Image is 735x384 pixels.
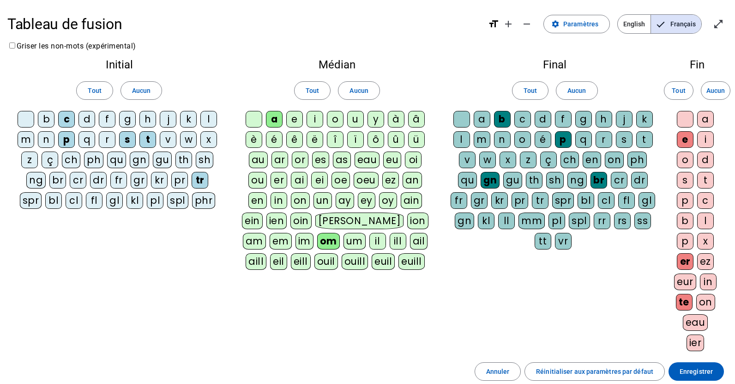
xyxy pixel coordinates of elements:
div: n [38,131,54,148]
div: j [616,111,633,128]
div: am [243,233,266,250]
div: a [266,111,283,128]
div: ez [697,253,714,270]
div: x [200,131,217,148]
div: oeu [354,172,379,189]
div: gu [153,152,172,168]
div: gn [130,152,149,168]
div: h [596,111,612,128]
div: ô [367,131,384,148]
div: gl [106,192,123,209]
div: cr [70,172,86,189]
button: Tout [294,81,331,100]
div: l [697,213,714,229]
div: eu [383,152,401,168]
div: î [327,131,343,148]
div: ier [687,335,705,351]
div: gu [503,172,522,189]
div: f [555,111,572,128]
div: in [271,192,287,209]
div: o [327,111,343,128]
div: em [270,233,292,250]
div: â [408,111,425,128]
div: ion [407,213,428,229]
div: cl [598,192,615,209]
div: e [677,131,693,148]
div: rr [594,213,610,229]
div: q [575,131,592,148]
div: l [200,111,217,128]
div: w [479,152,496,168]
div: rs [614,213,631,229]
div: on [605,152,624,168]
mat-icon: open_in_full [713,18,724,30]
div: ss [634,213,651,229]
div: ay [336,192,354,209]
div: é [266,131,283,148]
mat-icon: settings [551,20,560,28]
div: x [500,152,516,168]
div: ph [627,152,647,168]
div: m [18,131,34,148]
span: Aucun [567,85,586,96]
div: fr [451,192,467,209]
div: il [369,233,386,250]
button: Aucun [338,81,380,100]
div: vr [555,233,572,250]
div: b [677,213,693,229]
div: ez [382,172,399,189]
div: g [575,111,592,128]
div: a [697,111,714,128]
mat-icon: add [503,18,514,30]
div: c [697,192,714,209]
div: ar [271,152,288,168]
div: c [58,111,75,128]
div: x [697,233,714,250]
div: as [333,152,351,168]
mat-icon: remove [521,18,532,30]
span: Aucun [706,85,725,96]
div: p [58,131,75,148]
div: gr [131,172,147,189]
div: r [99,131,115,148]
label: Griser les non-mots (expérimental) [7,42,136,50]
div: bl [45,192,62,209]
div: im [295,233,313,250]
div: o [514,131,531,148]
div: t [636,131,653,148]
div: u [347,111,364,128]
div: i [307,111,323,128]
div: ç [540,152,557,168]
span: Aucun [349,85,368,96]
div: ouil [314,253,338,270]
div: kl [127,192,143,209]
button: Aucun [701,81,730,100]
div: ç [42,152,58,168]
div: l [453,131,470,148]
span: Français [651,15,701,33]
div: qu [107,152,126,168]
span: Enregistrer [680,366,713,377]
div: kl [478,213,494,229]
div: r [596,131,612,148]
div: br [49,172,66,189]
div: ai [291,172,307,189]
div: w [180,131,197,148]
div: é [535,131,551,148]
div: q [78,131,95,148]
div: er [677,253,693,270]
div: bl [578,192,594,209]
span: Annuler [486,366,510,377]
div: sh [546,172,564,189]
div: gr [471,192,488,209]
div: pr [512,192,528,209]
div: fl [86,192,102,209]
div: ouill [342,253,368,270]
div: oe [331,172,350,189]
div: p [677,233,693,250]
div: ë [307,131,323,148]
div: oin [290,213,312,229]
div: ill [390,233,406,250]
mat-button-toggle-group: Language selection [617,14,702,34]
div: z [21,152,38,168]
